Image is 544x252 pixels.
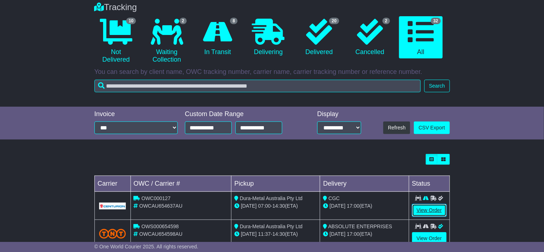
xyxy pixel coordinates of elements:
[94,110,178,118] div: Invoice
[383,121,410,134] button: Refresh
[99,203,126,209] img: GetCarrierServiceLogo
[247,16,290,59] a: Delivering
[241,231,257,237] span: [DATE]
[320,176,409,192] td: Delivery
[145,16,189,66] a: 2 Waiting Collection
[139,203,182,209] span: OWCAU654637AU
[240,195,302,201] span: Dura-Metal Australia Pty Ltd
[141,224,179,229] span: OWS000654598
[185,110,298,118] div: Custom Date Range
[234,230,317,238] div: - (ETA)
[347,231,359,237] span: 17:00
[258,231,271,237] span: 11:37
[347,203,359,209] span: 17:00
[141,195,171,201] span: OWC000127
[131,176,231,192] td: OWC / Carrier #
[94,176,131,192] td: Carrier
[180,18,187,24] span: 2
[297,16,341,59] a: 20 Delivered
[412,232,447,245] a: View Order
[94,68,450,76] p: You can search by client name, OWC tracking number, carrier name, carrier tracking number or refe...
[424,80,450,92] button: Search
[348,16,392,59] a: 2 Cancelled
[317,110,361,118] div: Display
[330,231,345,237] span: [DATE]
[126,18,136,24] span: 10
[196,16,239,59] a: 8 In Transit
[139,231,182,237] span: OWCAU654598AU
[234,202,317,210] div: - (ETA)
[94,16,138,66] a: 10 Not Delivered
[328,224,392,229] span: ABSOLUTE ENTERPRISES
[414,121,450,134] a: CSV Export
[382,18,390,24] span: 2
[258,203,271,209] span: 07:00
[323,202,406,210] div: (ETA)
[328,195,340,201] span: CGC
[94,244,199,249] span: © One World Courier 2025. All rights reserved.
[241,203,257,209] span: [DATE]
[91,2,454,13] div: Tracking
[412,204,447,217] a: View Order
[240,224,302,229] span: Dura-Metal Australia Pty Ltd
[231,176,320,192] td: Pickup
[273,203,285,209] span: 14:30
[230,18,238,24] span: 8
[330,203,345,209] span: [DATE]
[99,229,126,239] img: TNT_Domestic.png
[323,230,406,238] div: (ETA)
[329,18,339,24] span: 20
[399,16,443,59] a: 32 All
[273,231,285,237] span: 14:30
[409,176,450,192] td: Status
[431,18,441,24] span: 32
